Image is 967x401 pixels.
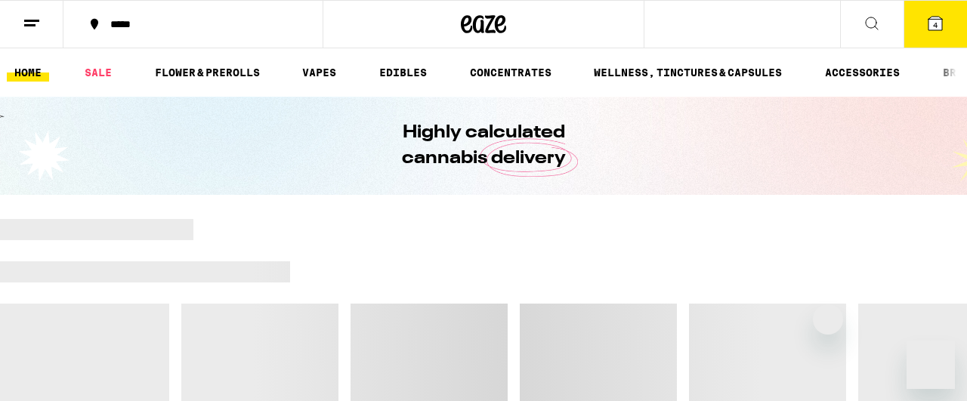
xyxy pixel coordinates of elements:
[933,20,938,29] span: 4
[295,63,344,82] a: VAPES
[904,1,967,48] button: 4
[147,63,267,82] a: FLOWER & PREROLLS
[359,120,608,171] h1: Highly calculated cannabis delivery
[462,63,559,82] a: CONCENTRATES
[817,63,907,82] a: ACCESSORIES
[586,63,789,82] a: WELLNESS, TINCTURES & CAPSULES
[372,63,434,82] a: EDIBLES
[813,304,843,335] iframe: Close message
[77,63,119,82] a: SALE
[7,63,49,82] a: HOME
[907,341,955,389] iframe: Button to launch messaging window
